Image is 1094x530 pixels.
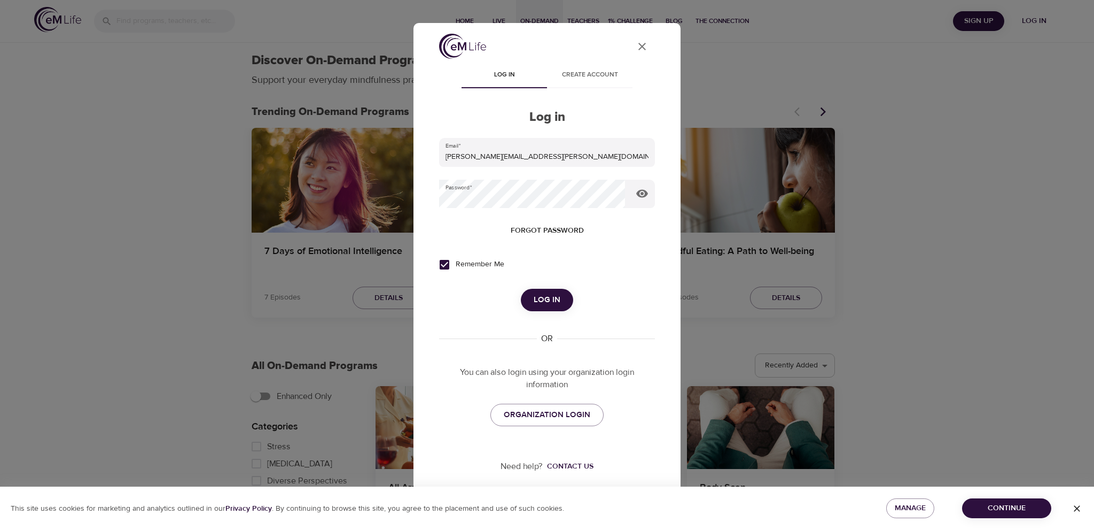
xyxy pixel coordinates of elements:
span: Log in [534,293,560,307]
button: Log in [521,289,573,311]
a: Contact us [543,461,593,472]
span: Forgot password [511,224,584,237]
span: Create account [553,70,626,81]
span: Remember Me [456,259,504,270]
span: ORGANIZATION LOGIN [504,408,590,422]
h2: Log in [439,110,655,125]
button: Forgot password [506,221,588,241]
button: close [629,34,655,59]
p: You can also login using your organization login information [439,366,655,391]
p: Need help? [501,460,543,473]
span: Manage [895,502,926,515]
span: Log in [468,70,541,81]
a: ORGANIZATION LOGIN [490,404,604,426]
span: Continue [971,502,1043,515]
div: OR [537,333,557,345]
b: Privacy Policy [225,504,272,513]
div: Contact us [547,461,593,472]
img: logo [439,34,486,59]
div: disabled tabs example [439,63,655,88]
